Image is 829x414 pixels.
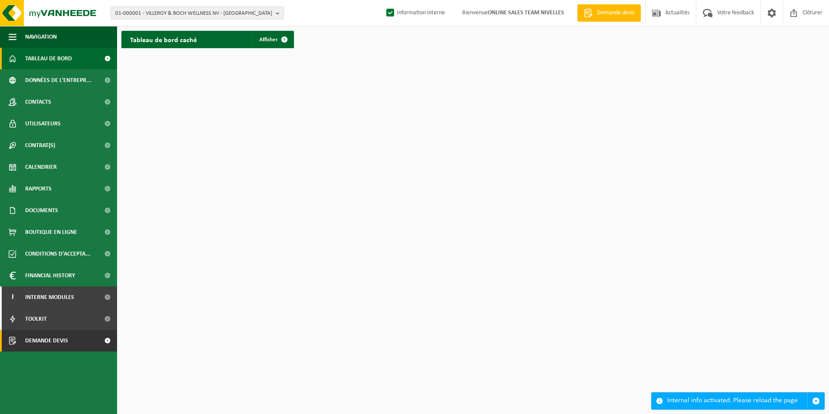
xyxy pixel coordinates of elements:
span: Contacts [25,91,51,113]
div: Internal info activated. Please reload the page [667,393,807,409]
span: Contrat(s) [25,135,55,156]
span: Demande devis [25,330,68,352]
a: Demande devis [577,4,641,22]
span: Calendrier [25,156,57,178]
strong: ONLINE SALES TEAM NIVELLES [488,10,564,16]
a: Afficher [252,31,293,48]
span: Afficher [259,37,278,43]
button: 01-000001 - VILLEROY & BOCH WELLNESS NV - [GEOGRAPHIC_DATA] [111,7,284,20]
span: Conditions d'accepta... [25,243,91,265]
span: Données de l'entrepr... [25,69,91,91]
span: Boutique en ligne [25,221,77,243]
span: 01-000001 - VILLEROY & BOCH WELLNESS NV - [GEOGRAPHIC_DATA] [115,7,272,20]
span: Toolkit [25,308,47,330]
span: Documents [25,200,58,221]
span: Utilisateurs [25,113,61,135]
span: Navigation [25,26,57,48]
span: Demande devis [595,9,636,17]
span: Tableau de bord [25,48,72,69]
span: Interne modules [25,286,74,308]
h2: Tableau de bord caché [121,31,206,48]
span: Financial History [25,265,75,286]
span: Rapports [25,178,52,200]
span: I [9,286,16,308]
label: Information interne [385,7,445,20]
